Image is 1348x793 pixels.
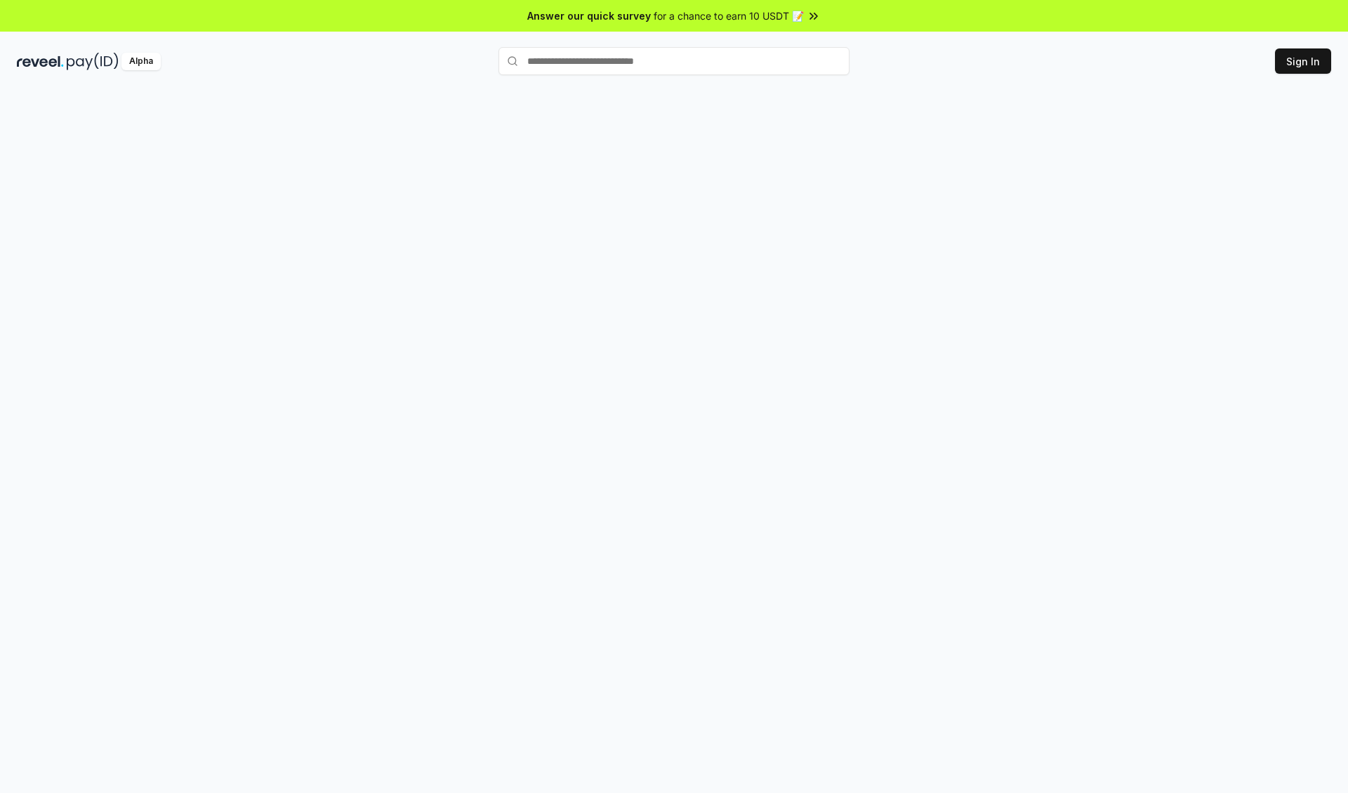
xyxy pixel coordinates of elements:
img: reveel_dark [17,53,64,70]
span: for a chance to earn 10 USDT 📝 [654,8,804,23]
img: pay_id [67,53,119,70]
div: Alpha [121,53,161,70]
button: Sign In [1275,48,1331,74]
span: Answer our quick survey [527,8,651,23]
